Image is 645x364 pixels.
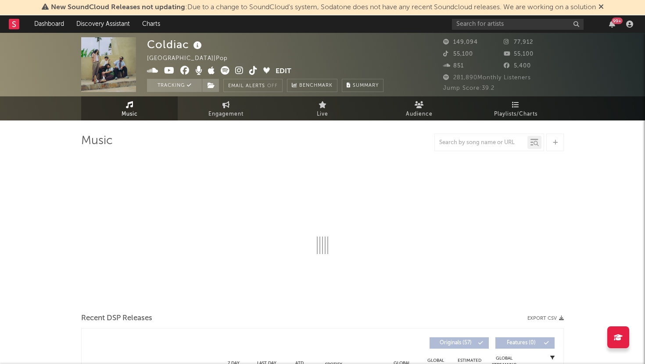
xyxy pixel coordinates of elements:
span: 851 [443,63,464,69]
span: Playlists/Charts [494,109,537,120]
span: Features ( 0 ) [501,340,541,346]
button: 99+ [609,21,615,28]
span: 5,400 [504,63,531,69]
a: Benchmark [287,79,337,92]
div: 99 + [612,18,623,24]
a: Discovery Assistant [70,15,136,33]
button: Tracking [147,79,202,92]
span: Benchmark [299,81,333,91]
input: Search for artists [452,19,584,30]
a: Engagement [178,96,274,120]
span: Audience [406,109,433,120]
span: New SoundCloud Releases not updating [51,4,185,11]
span: Music [122,109,138,120]
span: 149,094 [443,39,478,45]
span: Originals ( 57 ) [435,340,476,346]
span: 77,912 [504,39,533,45]
span: Engagement [208,109,244,120]
button: Export CSV [527,316,564,321]
span: 281,890 Monthly Listeners [443,75,531,81]
span: 55,100 [504,51,534,57]
a: Music [81,96,178,120]
input: Search by song name or URL [435,139,527,146]
button: Originals(57) [430,337,489,349]
span: 55,100 [443,51,473,57]
button: Edit [276,66,291,77]
div: Coldiac [147,37,204,52]
em: Off [267,84,278,88]
a: Audience [371,96,467,120]
a: Charts [136,15,166,33]
button: Features(0) [495,337,555,349]
span: Summary [353,83,379,88]
div: [GEOGRAPHIC_DATA] | Pop [147,53,238,64]
a: Playlists/Charts [467,96,564,120]
span: Jump Score: 39.2 [443,85,494,91]
span: : Due to a change to SoundCloud's system, Sodatone does not have any recent Soundcloud releases. ... [51,4,596,11]
button: Summary [342,79,383,92]
a: Dashboard [28,15,70,33]
span: Live [317,109,328,120]
span: Dismiss [598,4,604,11]
a: Live [274,96,371,120]
button: Email AlertsOff [223,79,283,92]
span: Recent DSP Releases [81,313,152,324]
